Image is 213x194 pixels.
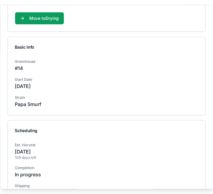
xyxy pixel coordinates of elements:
div: Basic Info [15,44,198,50]
p: 109 days left [15,155,198,160]
label: Greenhouse [15,59,36,64]
label: Completion [15,165,35,170]
label: Est. Harvest [15,143,36,147]
p: [DATE] [15,148,198,155]
p: In progress [15,171,198,178]
label: Shipping [15,183,30,188]
p: # 14 [15,65,198,72]
p: Papa Smurf [15,101,198,108]
div: Scheduling [15,128,198,134]
p: [DATE] [15,83,198,90]
label: Strain [15,95,25,100]
label: Start Date [15,77,33,82]
button: Move toDrying [15,12,64,24]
